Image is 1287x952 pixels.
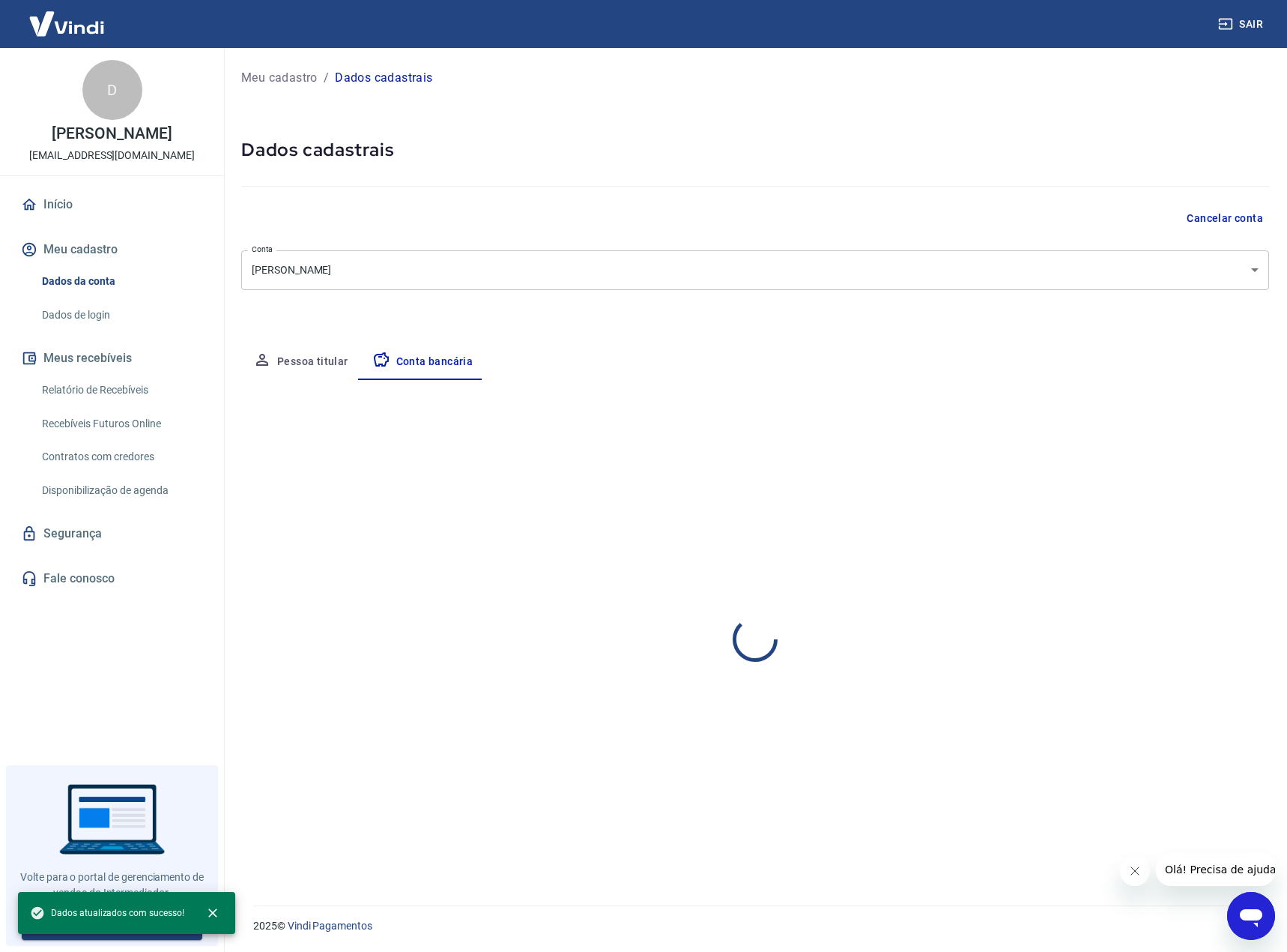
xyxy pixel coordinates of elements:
[324,69,329,87] p: /
[253,918,1251,934] p: 2025 ©
[36,442,206,472] a: Contratos com credores
[30,906,184,921] span: Dados atualizados com sucesso!
[18,1,115,46] img: Vindi
[18,517,206,550] a: Segurança
[360,344,485,380] button: Conta bancária
[252,244,273,255] label: Conta
[335,69,432,87] p: Dados cadastrais
[196,897,229,930] button: close
[36,475,206,506] a: Disponibilização de agenda
[36,300,206,331] a: Dados de login
[29,148,195,163] p: [EMAIL_ADDRESS][DOMAIN_NAME]
[1156,853,1275,886] iframe: Mensagem da empresa
[36,409,206,439] a: Recebíveis Futuros Online
[1215,10,1269,38] button: Sair
[18,342,206,375] button: Meus recebíveis
[1120,856,1150,886] iframe: Fechar mensagem
[18,562,206,595] a: Fale conosco
[288,920,372,932] a: Vindi Pagamentos
[36,266,206,297] a: Dados da conta
[52,126,172,142] p: [PERSON_NAME]
[241,138,1269,162] h5: Dados cadastrais
[241,344,360,380] button: Pessoa titular
[36,375,206,406] a: Relatório de Recebíveis
[18,233,206,266] button: Meu cadastro
[1181,205,1269,232] button: Cancelar conta
[18,188,206,221] a: Início
[9,10,126,22] span: Olá! Precisa de ajuda?
[241,250,1269,290] div: [PERSON_NAME]
[241,69,318,87] a: Meu cadastro
[82,60,142,120] div: D
[1227,892,1275,940] iframe: Botão para abrir a janela de mensagens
